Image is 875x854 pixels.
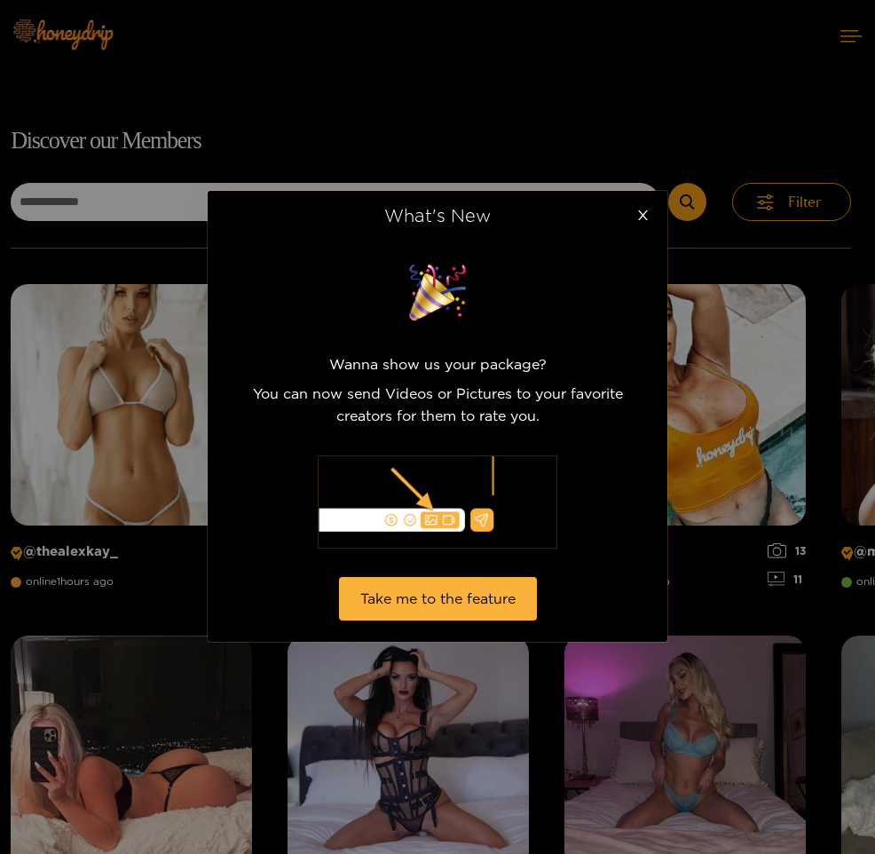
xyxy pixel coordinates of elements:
button: Take me to the feature [339,577,537,621]
img: surprise image [393,260,482,325]
button: Close [618,191,667,241]
span: close [636,209,650,222]
img: illustration [318,455,557,549]
p: You can now send Videos or Pictures to your favorite creators for them to rate you. [229,383,646,427]
p: Wanna show us your package? [229,352,646,375]
div: What's New [229,205,646,225]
